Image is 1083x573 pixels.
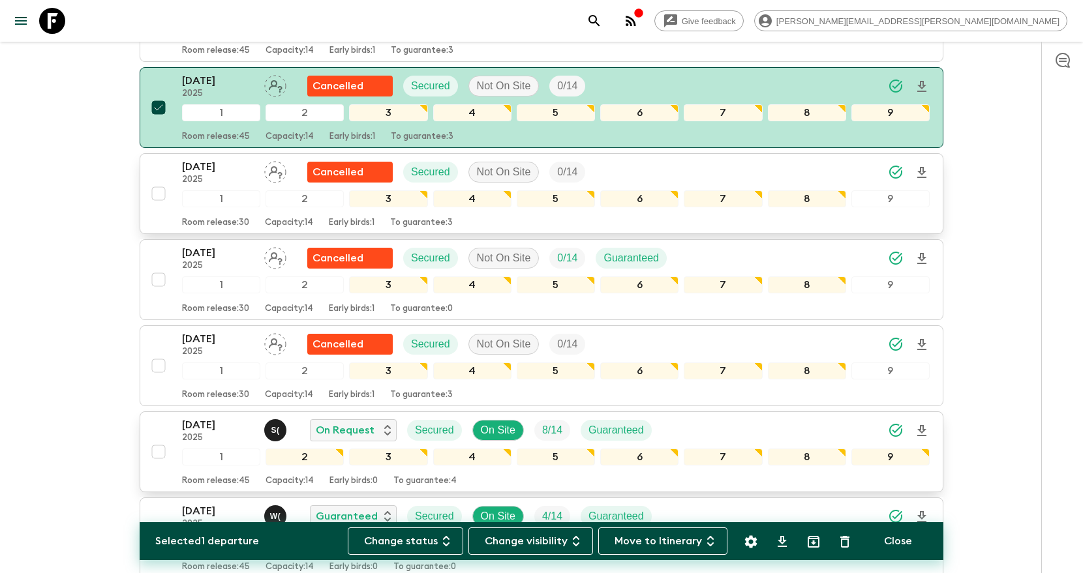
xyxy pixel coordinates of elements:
svg: Synced Successfully [888,508,904,524]
p: 2025 [182,261,254,271]
p: Capacity: 14 [265,390,313,400]
button: Change visibility [468,527,593,555]
div: 3 [349,448,427,465]
p: Room release: 45 [182,132,250,142]
button: Settings [738,529,764,555]
button: [DATE]2025Assign pack leaderFlash Pack cancellationSecuredNot On SiteTrip Fill123456789Room relea... [140,67,943,148]
p: 2025 [182,175,254,185]
button: Change status [348,527,463,555]
span: Assign pack leader [264,165,286,175]
div: 8 [768,104,846,121]
p: On Site [481,508,515,524]
div: 4 [433,362,511,379]
p: 8 / 14 [542,422,562,438]
p: To guarantee: 3 [390,218,453,228]
div: 9 [851,362,930,379]
div: 3 [349,362,427,379]
div: 2 [266,276,344,293]
div: Not On Site [468,76,540,96]
p: Early birds: 1 [329,132,375,142]
div: 4 [433,448,511,465]
svg: Synced Successfully [888,422,904,438]
p: 0 / 14 [557,78,577,94]
p: Cancelled [313,336,363,352]
button: Close [868,527,928,555]
p: Cancelled [313,78,363,94]
div: 5 [517,276,595,293]
div: 5 [517,104,595,121]
p: 4 / 14 [542,508,562,524]
div: 6 [600,190,679,207]
div: 7 [684,362,762,379]
p: Guaranteed [316,508,378,524]
p: [DATE] [182,159,254,175]
button: menu [8,8,34,34]
button: Move to Itinerary [598,527,727,555]
button: S( [264,419,289,441]
p: Secured [411,336,450,352]
div: 6 [600,276,679,293]
p: Secured [411,164,450,180]
p: Guaranteed [588,508,644,524]
div: 6 [600,104,679,121]
p: Secured [415,508,454,524]
span: Assign pack leader [264,337,286,347]
div: 9 [851,276,930,293]
button: Download CSV [769,529,795,555]
div: 7 [684,448,762,465]
p: To guarantee: 0 [393,562,456,572]
p: [DATE] [182,245,254,261]
div: 7 [684,104,762,121]
div: Flash Pack cancellation [307,76,393,96]
p: Cancelled [313,164,363,180]
p: Capacity: 14 [266,132,314,142]
span: [PERSON_NAME][EMAIL_ADDRESS][PERSON_NAME][DOMAIN_NAME] [769,16,1067,26]
svg: Download Onboarding [914,423,930,439]
button: Delete [832,529,858,555]
p: Selected 1 departure [155,533,259,549]
div: 2 [266,448,344,465]
div: 1 [182,104,260,121]
div: 5 [517,448,595,465]
div: Not On Site [468,248,540,269]
p: Room release: 45 [182,476,250,486]
svg: Synced Successfully [888,250,904,266]
p: [DATE] [182,417,254,433]
div: 6 [600,362,679,379]
button: [DATE]2025Assign pack leaderFlash Pack cancellationSecuredNot On SiteTrip FillGuaranteed123456789... [140,239,943,320]
div: 4 [433,104,511,121]
div: Trip Fill [534,506,570,527]
svg: Download Onboarding [914,337,930,353]
button: [DATE]2025Shandy (Putu) Sandhi Astra JuniawanOn RequestSecuredOn SiteTrip FillGuaranteed123456789... [140,411,943,492]
div: Flash Pack cancellation [307,248,393,269]
div: Secured [403,248,458,269]
div: 3 [349,104,427,121]
svg: Download Onboarding [914,165,930,181]
p: 2025 [182,89,254,99]
div: 7 [684,190,762,207]
p: Not On Site [477,336,531,352]
button: search adventures [581,8,607,34]
p: Secured [411,250,450,266]
p: On Site [481,422,515,438]
button: Archive (Completed, Cancelled or Unsynced Departures only) [801,529,827,555]
div: 1 [182,190,260,207]
p: S ( [271,425,279,435]
span: Give feedback [675,16,743,26]
p: Not On Site [477,164,531,180]
p: On Request [316,422,374,438]
div: Trip Fill [549,162,585,183]
svg: Download Onboarding [914,251,930,267]
div: 9 [851,104,930,121]
p: Capacity: 14 [266,476,314,486]
div: 1 [182,276,260,293]
svg: Download Onboarding [914,79,930,95]
p: Cancelled [313,250,363,266]
p: Room release: 45 [182,562,250,572]
div: 7 [684,276,762,293]
div: 8 [768,448,846,465]
p: To guarantee: 4 [393,476,457,486]
p: Room release: 45 [182,46,250,56]
a: Give feedback [654,10,744,31]
div: 5 [517,190,595,207]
